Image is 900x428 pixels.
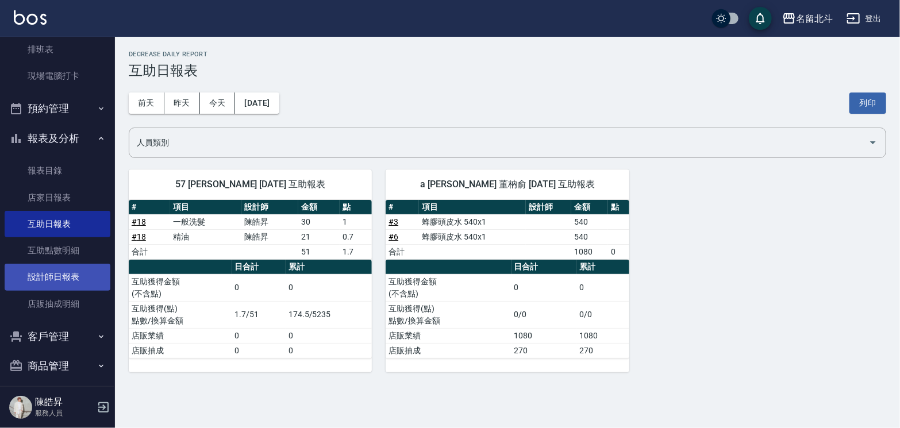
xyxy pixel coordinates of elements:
button: 登出 [842,8,886,29]
a: 店販抽成明細 [5,291,110,317]
a: 店家日報表 [5,184,110,211]
a: #18 [132,217,146,226]
a: #18 [132,232,146,241]
th: 項目 [419,200,526,215]
a: 報表目錄 [5,157,110,184]
td: 0 [286,343,372,358]
th: 點 [608,200,629,215]
td: 精油 [170,229,242,244]
td: 0 [511,274,577,301]
table: a dense table [386,200,629,260]
td: 一般洗髮 [170,214,242,229]
td: 270 [576,343,629,358]
td: 1080 [571,244,608,259]
button: 預約管理 [5,94,110,124]
td: 1.7/51 [232,301,285,328]
td: 0 [576,274,629,301]
th: 金額 [298,200,340,215]
div: 名留北斗 [796,11,833,26]
td: 1.7 [340,244,372,259]
a: 互助點數明細 [5,237,110,264]
td: 0/0 [511,301,577,328]
table: a dense table [129,200,372,260]
a: 互助日報表 [5,211,110,237]
table: a dense table [386,260,629,358]
button: 報表及分析 [5,124,110,153]
a: 設計師日報表 [5,264,110,290]
th: 設計師 [242,200,298,215]
img: Person [9,396,32,419]
td: 陳皓昇 [242,214,298,229]
td: 51 [298,244,340,259]
th: # [386,200,419,215]
button: save [749,7,772,30]
td: 0 [232,274,285,301]
table: a dense table [129,260,372,358]
h5: 陳皓昇 [35,396,94,408]
th: 項目 [170,200,242,215]
td: 1080 [576,328,629,343]
td: 店販抽成 [386,343,511,358]
td: 30 [298,214,340,229]
td: 0 [608,244,629,259]
td: 店販業績 [129,328,232,343]
th: 日合計 [232,260,285,275]
button: 前天 [129,92,164,114]
a: 現場電腦打卡 [5,63,110,89]
a: #3 [389,217,398,226]
td: 0 [286,328,372,343]
td: 540 [571,214,608,229]
td: 店販業績 [386,328,511,343]
td: 互助獲得金額 (不含點) [386,274,511,301]
td: 互助獲得(點) 點數/換算金額 [129,301,232,328]
a: #6 [389,232,398,241]
td: 0 [232,328,285,343]
button: 昨天 [164,92,200,114]
td: 270 [511,343,577,358]
button: 名留北斗 [778,7,837,30]
a: 排班表 [5,36,110,63]
td: 0 [286,274,372,301]
td: 21 [298,229,340,244]
input: 人員名稱 [134,133,864,153]
button: Open [864,133,882,152]
td: 540 [571,229,608,244]
button: [DATE] [235,92,279,114]
th: 設計師 [526,200,571,215]
th: 累計 [576,260,629,275]
td: 0 [232,343,285,358]
td: 0.7 [340,229,372,244]
td: 互助獲得金額 (不含點) [129,274,232,301]
td: 店販抽成 [129,343,232,358]
button: 列印 [849,92,886,114]
td: 174.5/5235 [286,301,372,328]
td: 蜂膠頭皮水 540x1 [419,214,526,229]
td: 1080 [511,328,577,343]
button: 商品管理 [5,351,110,381]
button: 今天 [200,92,236,114]
td: 合計 [129,244,170,259]
th: 日合計 [511,260,577,275]
th: 金額 [571,200,608,215]
h3: 互助日報表 [129,63,886,79]
span: a [PERSON_NAME] 董枘俞 [DATE] 互助報表 [399,179,615,190]
td: 合計 [386,244,419,259]
img: Logo [14,10,47,25]
td: 互助獲得(點) 點數/換算金額 [386,301,511,328]
p: 服務人員 [35,408,94,418]
th: 點 [340,200,372,215]
td: 0/0 [576,301,629,328]
td: 蜂膠頭皮水 540x1 [419,229,526,244]
th: # [129,200,170,215]
th: 累計 [286,260,372,275]
h2: Decrease Daily Report [129,51,886,58]
span: 57 [PERSON_NAME] [DATE] 互助報表 [143,179,358,190]
td: 1 [340,214,372,229]
td: 陳皓昇 [242,229,298,244]
button: 客戶管理 [5,322,110,352]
